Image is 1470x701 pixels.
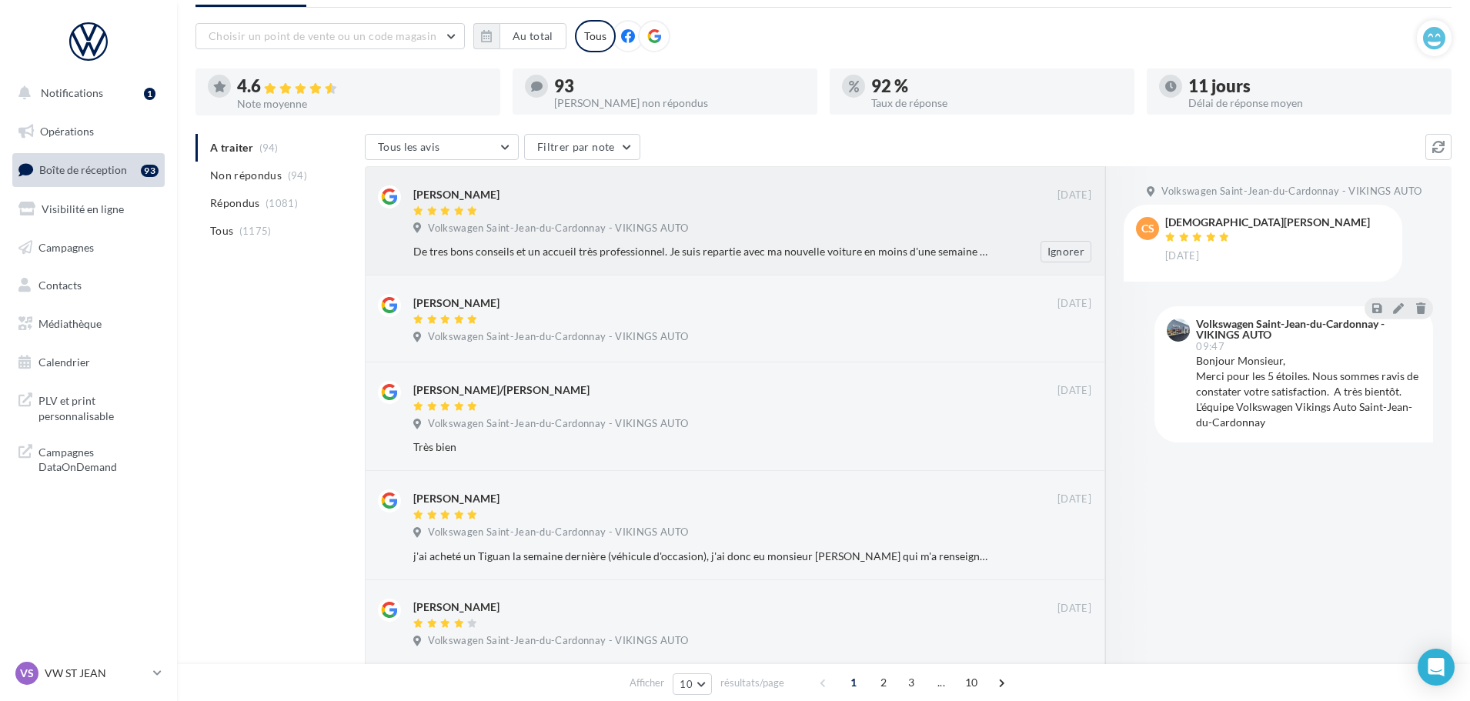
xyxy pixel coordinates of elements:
[413,382,590,398] div: [PERSON_NAME]/[PERSON_NAME]
[210,223,233,239] span: Tous
[959,670,984,695] span: 10
[12,659,165,688] a: VS VW ST JEAN
[1161,185,1422,199] span: Volkswagen Saint-Jean-du-Cardonnay - VIKINGS AUTO
[38,317,102,330] span: Médiathèque
[378,140,440,153] span: Tous les avis
[473,23,566,49] button: Au total
[554,78,805,95] div: 93
[428,526,688,539] span: Volkswagen Saint-Jean-du-Cardonnay - VIKINGS AUTO
[9,384,168,429] a: PLV et print personnalisable
[1188,98,1439,108] div: Délai de réponse moyen
[141,165,159,177] div: 93
[20,666,34,681] span: VS
[39,163,127,176] span: Boîte de réception
[1196,342,1224,352] span: 09:47
[871,670,896,695] span: 2
[1057,492,1091,506] span: [DATE]
[9,346,168,379] a: Calendrier
[413,295,499,311] div: [PERSON_NAME]
[9,232,168,264] a: Campagnes
[9,115,168,148] a: Opérations
[9,193,168,225] a: Visibilité en ligne
[195,23,465,49] button: Choisir un point de vente ou un code magasin
[413,599,499,615] div: [PERSON_NAME]
[9,308,168,340] a: Médiathèque
[1418,649,1455,686] div: Open Intercom Messenger
[1057,602,1091,616] span: [DATE]
[38,390,159,423] span: PLV et print personnalisable
[1196,353,1421,430] div: Bonjour Monsieur, Merci pour les 5 étoiles. Nous sommes ravis de constater votre satisfaction. A ...
[210,168,282,183] span: Non répondus
[1165,249,1199,263] span: [DATE]
[1057,297,1091,311] span: [DATE]
[871,78,1122,95] div: 92 %
[413,244,991,259] div: De tres bons conseils et un accueil très professionnel. Je suis repartie avec ma nouvelle voiture...
[38,356,90,369] span: Calendrier
[673,673,712,695] button: 10
[1141,221,1154,236] span: CS
[1188,78,1439,95] div: 11 jours
[239,225,272,237] span: (1175)
[413,439,991,455] div: Très bien
[41,86,103,99] span: Notifications
[720,676,784,690] span: résultats/page
[237,98,488,109] div: Note moyenne
[288,169,307,182] span: (94)
[554,98,805,108] div: [PERSON_NAME] non répondus
[42,202,124,215] span: Visibilité en ligne
[237,78,488,95] div: 4.6
[428,222,688,235] span: Volkswagen Saint-Jean-du-Cardonnay - VIKINGS AUTO
[524,134,640,160] button: Filtrer par note
[413,187,499,202] div: [PERSON_NAME]
[40,125,94,138] span: Opérations
[929,670,954,695] span: ...
[38,240,94,253] span: Campagnes
[499,23,566,49] button: Au total
[45,666,147,681] p: VW ST JEAN
[1041,241,1091,262] button: Ignorer
[428,330,688,344] span: Volkswagen Saint-Jean-du-Cardonnay - VIKINGS AUTO
[9,77,162,109] button: Notifications 1
[428,417,688,431] span: Volkswagen Saint-Jean-du-Cardonnay - VIKINGS AUTO
[38,442,159,475] span: Campagnes DataOnDemand
[680,678,693,690] span: 10
[266,197,298,209] span: (1081)
[428,634,688,648] span: Volkswagen Saint-Jean-du-Cardonnay - VIKINGS AUTO
[209,29,436,42] span: Choisir un point de vente ou un code magasin
[1057,384,1091,398] span: [DATE]
[841,670,866,695] span: 1
[9,269,168,302] a: Contacts
[1165,217,1370,228] div: [DEMOGRAPHIC_DATA][PERSON_NAME]
[871,98,1122,108] div: Taux de réponse
[630,676,664,690] span: Afficher
[365,134,519,160] button: Tous les avis
[9,153,168,186] a: Boîte de réception93
[38,279,82,292] span: Contacts
[413,549,991,564] div: j'ai acheté un Tiguan la semaine dernière (véhicule d'occasion), j'ai donc eu monsieur [PERSON_NA...
[413,491,499,506] div: [PERSON_NAME]
[210,195,260,211] span: Répondus
[144,88,155,100] div: 1
[9,436,168,481] a: Campagnes DataOnDemand
[899,670,924,695] span: 3
[1196,319,1418,340] div: Volkswagen Saint-Jean-du-Cardonnay - VIKINGS AUTO
[1057,189,1091,202] span: [DATE]
[575,20,616,52] div: Tous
